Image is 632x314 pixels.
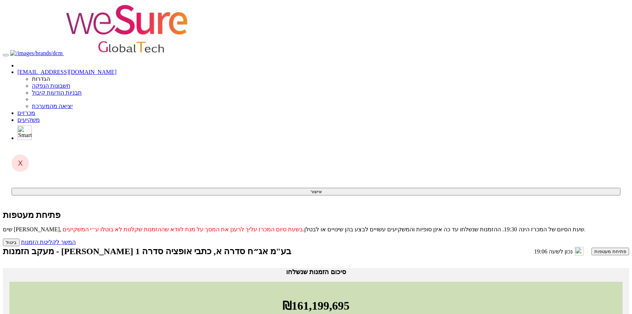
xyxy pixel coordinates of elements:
span: ₪161,199,695 [282,299,350,313]
a: מכרזים [17,110,35,116]
img: refresh-icon.png [575,247,583,256]
a: חשבונות הנפקה [32,83,70,89]
a: משקיעים [17,117,40,123]
a: [EMAIL_ADDRESS][DOMAIN_NAME] [17,69,117,75]
button: ביטול [3,239,20,246]
img: SmartBull Logo [17,125,32,140]
a: המשך לקליטת הזמנות [21,239,76,245]
p: שים [PERSON_NAME], שעת הסיום של המכרז הינה 19:30. ההזמנות שנשלחו עד כה אינן סופיות והמשקיעים עשוי... [3,226,629,233]
a: יציאה מהמערכת [32,103,73,109]
h1: מעקב הזמנות - [PERSON_NAME] בע"מ אג״ח סדרה א, כתבי אופציה סדרה 1 [3,246,291,256]
a: תבניות הודעות קיבול [32,90,82,96]
h1: פתיחת מעטפות [3,210,629,220]
li: הגדרות [32,75,629,82]
p: נכון לשעה 19:06 [534,247,573,256]
button: פתיחת מעטפות [591,248,629,255]
span: בשעת סיום המכרז עליך לרענן את המסך על מנת לוודא שההזמנות שקלטת לא בוטלו ע״י המשקיעים. [63,226,585,232]
span: סיכום הזמנות שנשלחו [286,268,346,276]
img: Auction Logo [64,3,191,55]
img: /images/brands/dcm [10,50,63,57]
button: אישור [12,188,620,195]
span: X [18,159,23,168]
